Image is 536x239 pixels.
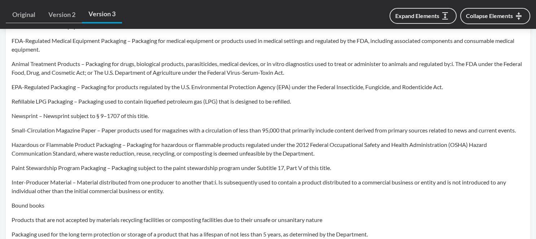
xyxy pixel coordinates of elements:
p: FDA-Regulated Medical Equipment Packaging – Packaging for medical equipment or products used in m... [12,36,524,54]
p: EPA-Regulated Packaging – Packaging for products regulated by the U.S. Environmental Protection A... [12,83,524,91]
a: Version 2 [42,6,82,23]
p: Inter-Producer Material – Material distributed from one producer to another that:i. Is subsequent... [12,178,524,195]
p: Hazardous or Flammable Product Packaging – Packaging for hazardous or flammable products regulate... [12,140,524,158]
p: Paint Stewardship Program Packaging – Packaging subject to the paint stewardship program under Su... [12,164,524,172]
a: Version 3 [82,6,122,23]
p: Packaging used for the long term protection or storage of a product that has a lifespan of not le... [12,230,524,239]
p: Refillable LPG Packaging – Packaging used to contain liquefied petroleum gas (LPG) that is design... [12,97,524,106]
a: Original [6,6,42,23]
p: Animal Treatment Products – Packaging for drugs, biological products, parasiticides, medical devi... [12,60,524,77]
button: Expand Elements [389,8,457,24]
p: Products that are not accepted by materials recycling facilities or composting facilities due to ... [12,216,524,224]
p: Small-Circulation Magazine Paper – Paper products used for magazines with a circulation of less t... [12,126,524,135]
p: Bound books [12,201,524,210]
p: Newsprint – Newsprint subject to § 9–1707 of this title. [12,112,524,120]
button: Collapse Elements [460,8,530,24]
